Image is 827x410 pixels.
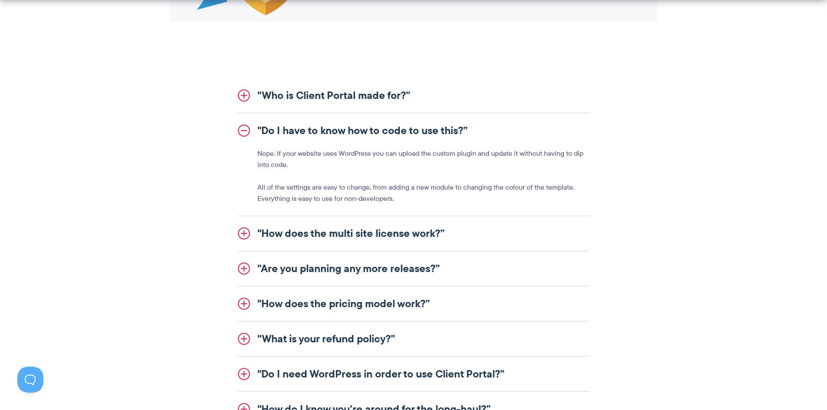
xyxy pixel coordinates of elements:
[238,321,590,356] a: "What is your refund policy?”
[238,286,590,321] a: "How does the pricing model work?”
[238,216,590,251] a: "How does the multi site license work?”
[238,251,590,286] a: "Are you planning any more releases?”
[257,182,590,204] p: All of the settings are easy to change, from adding a new module to changing the colour of the te...
[238,357,590,391] a: "Do I need WordPress in order to use Client Portal?”
[238,78,590,113] a: "Who is Client Portal made for?”
[17,367,43,393] iframe: Toggle Customer Support
[257,148,590,171] p: Nope. If your website uses WordPress you can upload the custom plugin and update it without havin...
[238,113,590,148] a: "Do I have to know how to code to use this?”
